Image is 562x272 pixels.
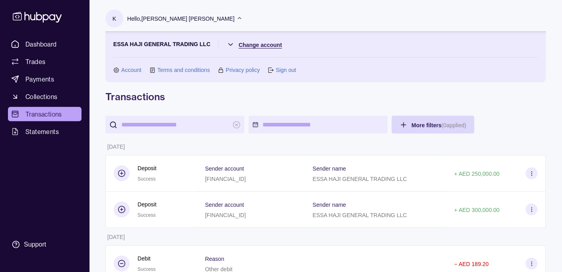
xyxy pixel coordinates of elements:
[138,164,156,173] p: Deposit
[25,127,59,136] span: Statements
[392,116,474,134] button: More filters(0applied)
[205,165,244,172] p: Sender account
[454,207,500,213] p: + AED 300,000.00
[138,266,156,272] span: Success
[158,66,210,74] a: Terms and conditions
[113,14,116,23] p: K
[276,66,296,74] a: Sign out
[121,116,229,134] input: search
[412,122,467,128] span: More filters
[8,72,82,86] a: Payments
[313,202,346,208] p: Sender name
[127,14,235,23] p: Hello, [PERSON_NAME] [PERSON_NAME]
[25,109,62,119] span: Transactions
[454,171,500,177] p: + AED 250,000.00
[239,42,282,48] span: Change account
[107,234,125,240] p: [DATE]
[226,66,260,74] a: Privacy policy
[8,89,82,104] a: Collections
[25,92,57,101] span: Collections
[441,122,466,128] p: ( 0 applied)
[8,107,82,121] a: Transactions
[205,202,244,208] p: Sender account
[138,176,156,182] span: Success
[8,124,82,139] a: Statements
[107,144,125,150] p: [DATE]
[313,176,407,182] p: ESSA HAJI GENERAL TRADING LLC
[227,40,282,49] button: Change account
[138,200,156,209] p: Deposit
[8,54,82,69] a: Trades
[113,40,210,49] p: ESSA HAJI GENERAL TRADING LLC
[205,176,246,182] p: [FINANCIAL_ID]
[25,74,54,84] span: Payments
[8,236,82,253] a: Support
[121,66,142,74] a: Account
[138,212,156,218] span: Success
[8,37,82,51] a: Dashboard
[454,261,489,267] p: − AED 189.20
[313,212,407,218] p: ESSA HAJI GENERAL TRADING LLC
[24,240,46,249] div: Support
[25,57,45,66] span: Trades
[313,165,346,172] p: Sender name
[138,254,156,263] p: Debit
[105,90,546,103] h1: Transactions
[205,212,246,218] p: [FINANCIAL_ID]
[205,256,224,262] p: Reason
[25,39,57,49] span: Dashboard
